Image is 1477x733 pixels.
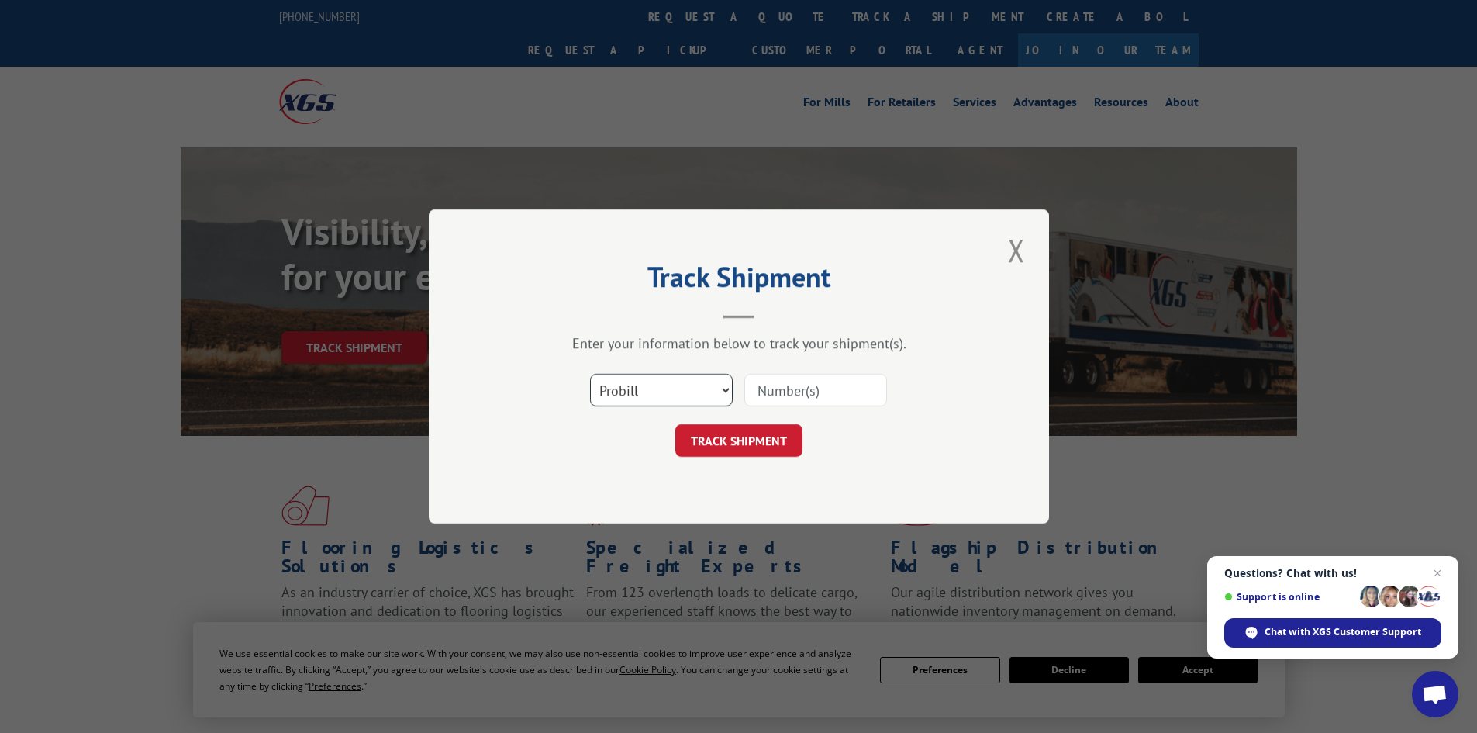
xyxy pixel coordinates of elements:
[1412,671,1458,717] a: Open chat
[506,334,971,352] div: Enter your information below to track your shipment(s).
[1224,591,1354,603] span: Support is online
[1003,229,1030,271] button: Close modal
[1224,618,1441,648] span: Chat with XGS Customer Support
[1265,625,1421,639] span: Chat with XGS Customer Support
[506,266,971,296] h2: Track Shipment
[675,424,802,457] button: TRACK SHIPMENT
[1224,567,1441,579] span: Questions? Chat with us!
[744,374,887,406] input: Number(s)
